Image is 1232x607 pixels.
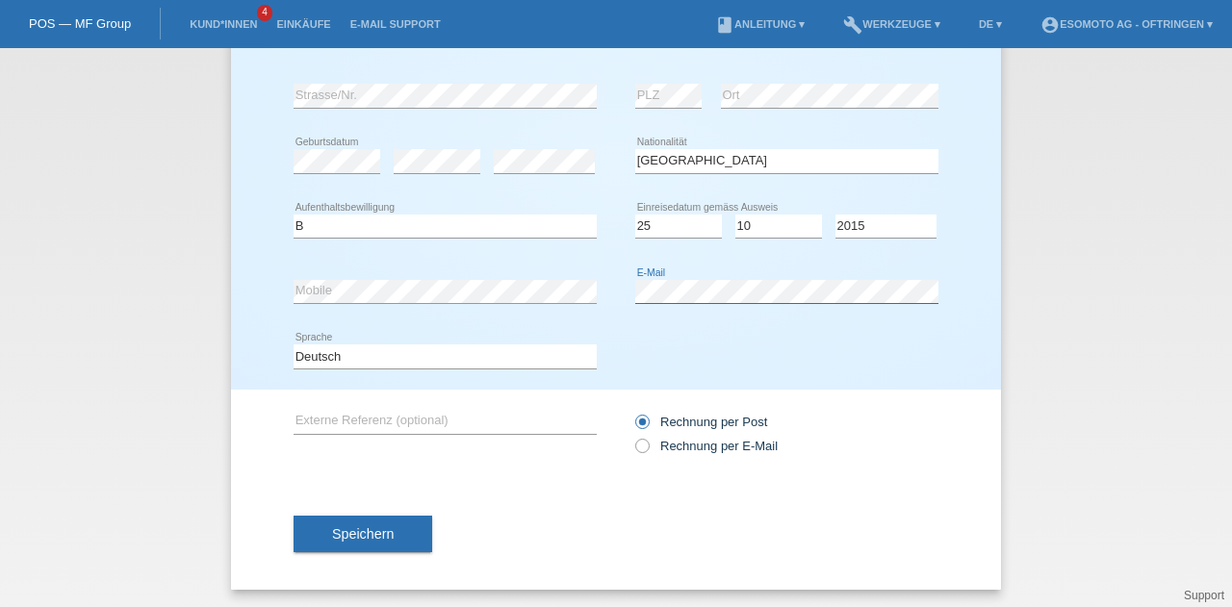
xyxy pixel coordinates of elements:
input: Rechnung per Post [635,415,648,439]
i: book [715,15,734,35]
label: Rechnung per Post [635,415,767,429]
a: Kund*innen [180,18,267,30]
a: bookAnleitung ▾ [706,18,814,30]
a: buildWerkzeuge ▾ [834,18,950,30]
label: Rechnung per E-Mail [635,439,778,453]
i: build [843,15,862,35]
span: 4 [257,5,272,21]
span: Speichern [332,526,394,542]
button: Speichern [294,516,432,552]
a: account_circleEsomoto AG - Oftringen ▾ [1031,18,1222,30]
a: Support [1184,589,1224,602]
input: Rechnung per E-Mail [635,439,648,463]
a: POS — MF Group [29,16,131,31]
a: Einkäufe [267,18,340,30]
a: DE ▾ [969,18,1012,30]
a: E-Mail Support [341,18,450,30]
i: account_circle [1040,15,1060,35]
